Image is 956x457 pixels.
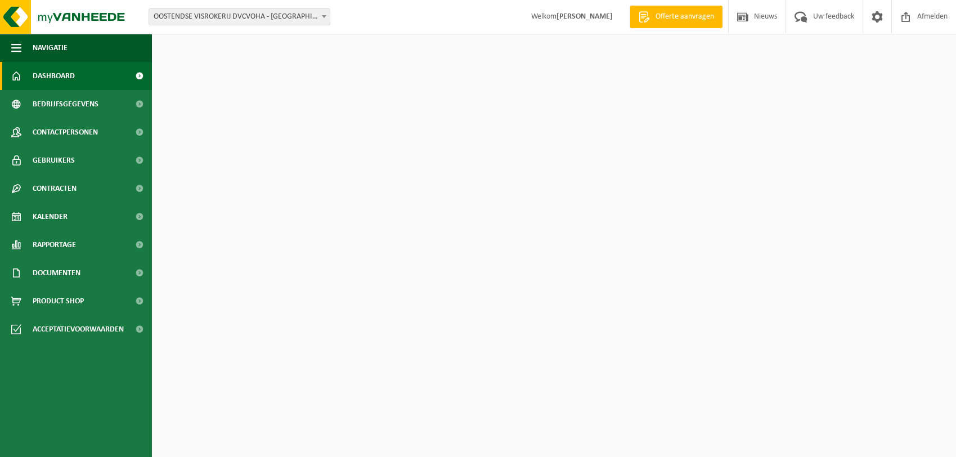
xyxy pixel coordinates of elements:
[33,118,98,146] span: Contactpersonen
[33,315,124,343] span: Acceptatievoorwaarden
[653,11,717,23] span: Offerte aanvragen
[33,174,77,203] span: Contracten
[33,203,68,231] span: Kalender
[33,62,75,90] span: Dashboard
[33,90,98,118] span: Bedrijfsgegevens
[33,259,80,287] span: Documenten
[33,231,76,259] span: Rapportage
[630,6,722,28] a: Offerte aanvragen
[33,34,68,62] span: Navigatie
[33,287,84,315] span: Product Shop
[556,12,613,21] strong: [PERSON_NAME]
[149,8,330,25] span: OOSTENDSE VISROKERIJ DVCVOHA - OOSTENDE
[33,146,75,174] span: Gebruikers
[149,9,330,25] span: OOSTENDSE VISROKERIJ DVCVOHA - OOSTENDE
